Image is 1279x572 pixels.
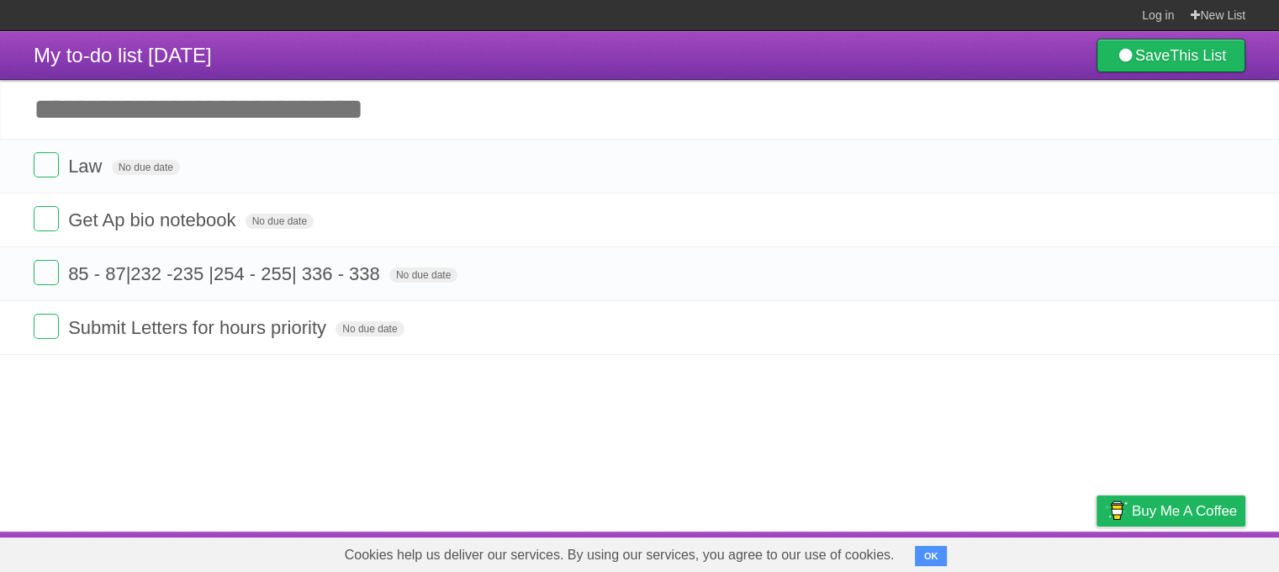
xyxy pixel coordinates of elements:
span: Get Ap bio notebook [68,209,240,230]
label: Done [34,152,59,177]
a: SaveThis List [1097,39,1245,72]
span: No due date [336,321,404,336]
span: Buy me a coffee [1132,496,1237,526]
button: OK [915,546,948,566]
a: About [873,536,908,568]
span: My to-do list [DATE] [34,44,212,66]
img: Buy me a coffee [1105,496,1128,525]
span: 85 - 87|232 -235 |254 - 255| 336 - 338 [68,263,384,284]
a: Developers [928,536,996,568]
label: Done [34,314,59,339]
label: Done [34,260,59,285]
a: Suggest a feature [1139,536,1245,568]
span: Cookies help us deliver our services. By using our services, you agree to our use of cookies. [328,538,912,572]
span: Law [68,156,106,177]
span: Submit Letters for hours priority [68,317,330,338]
span: No due date [389,267,457,283]
span: No due date [112,160,180,175]
label: Done [34,206,59,231]
a: Terms [1017,536,1054,568]
a: Privacy [1075,536,1118,568]
span: No due date [246,214,314,229]
a: Buy me a coffee [1097,495,1245,527]
b: This List [1170,47,1226,64]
